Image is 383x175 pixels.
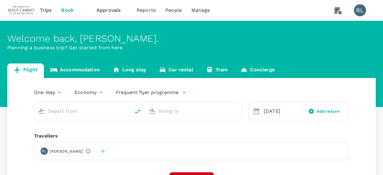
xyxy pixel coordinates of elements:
div: One-Way [34,88,62,97]
span: Reports [137,7,156,14]
a: Concierge [234,63,281,78]
span: Manage [191,7,210,14]
span: [PERSON_NAME] [46,148,87,154]
span: Approvals [97,7,127,14]
button: Open [126,110,127,112]
div: [DATE] [261,105,301,117]
button: Frequent flyer programme [116,89,186,96]
p: Frequent flyer programme [116,89,179,96]
div: RL[PERSON_NAME] [39,146,93,156]
span: Trips [40,7,52,14]
span: People [165,7,182,14]
button: delete [130,104,145,119]
a: Accommodation [44,63,106,78]
a: Train [200,63,234,78]
a: Flight [7,63,44,78]
div: RL [41,147,48,155]
input: Depart from [48,106,118,116]
a: Car rental [153,63,200,78]
input: Going to [158,106,229,116]
img: The Malaysian Church of Jesus Christ of Latter-day Saints [7,4,35,17]
div: Economy [74,88,104,97]
span: Book [61,7,74,14]
a: Long stay [106,63,153,78]
button: Open [237,110,238,112]
span: Add return [317,108,340,115]
p: Planning a business trip? Get started from here. [7,44,376,51]
div: Welcome back , [PERSON_NAME] . [7,33,376,44]
div: RL [354,4,366,16]
div: Travellers [34,132,349,140]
